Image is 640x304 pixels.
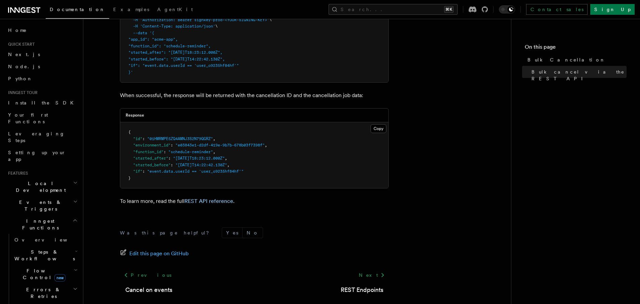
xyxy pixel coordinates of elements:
[50,7,105,12] span: Documentation
[213,136,215,141] span: ,
[526,4,588,15] a: Contact sales
[8,112,48,124] span: Your first Functions
[133,17,138,22] span: -H
[12,286,73,300] span: Errors & Retries
[329,4,458,15] button: Search...⌘K
[14,237,84,243] span: Overview
[128,37,178,42] span: "app_id": "acme-app",
[126,113,144,118] h3: Response
[213,149,215,154] span: ,
[222,228,242,238] button: Yes
[5,48,79,60] a: Next.js
[173,156,225,161] span: "[DATE]T18:23:12.000Z"
[590,4,635,15] a: Sign Up
[157,7,193,12] span: AgentKit
[499,5,515,13] button: Toggle dark mode
[140,17,269,22] span: 'Authorization: Bearer signkey-prod-<YOUR-SIGNING-KEY>'
[168,149,213,154] span: "schedule-reminder"
[529,66,627,85] a: Bulk cancel via the REST API
[5,73,79,85] a: Python
[243,228,263,238] button: No
[184,198,233,204] a: REST API reference
[5,97,79,109] a: Install the SDK
[12,246,79,265] button: Steps & Workflows
[5,60,79,73] a: Node.js
[5,218,73,231] span: Inngest Functions
[12,234,79,246] a: Overview
[113,7,149,12] span: Examples
[265,143,267,147] span: ,
[120,269,175,281] a: Previous
[128,130,131,134] span: {
[527,56,605,63] span: Bulk Cancellation
[142,136,145,141] span: :
[147,169,244,174] span: "event.data.userId == 'user_o9235hf84hf'"
[8,76,33,81] span: Python
[531,69,627,82] span: Bulk cancel via the REST API
[12,265,79,284] button: Flow Controlnew
[109,2,153,18] a: Examples
[12,284,79,302] button: Errors & Retries
[269,17,272,22] span: \
[142,169,145,174] span: :
[225,156,227,161] span: ,
[128,176,131,180] span: }
[133,163,171,167] span: "started_before"
[197,63,234,68] span: user_o9235hf84hf
[5,42,35,47] span: Quick start
[12,249,75,262] span: Steps & Workflows
[5,199,73,212] span: Events & Triggers
[5,24,79,36] a: Home
[128,57,225,61] span: "started_before": "[DATE]T14:22:42.130Z",
[54,274,66,281] span: new
[133,31,147,35] span: --data
[140,24,215,29] span: 'Content-Type: application/json'
[8,150,66,162] span: Setting up your app
[128,44,211,48] span: "function_id": "schedule-reminder",
[164,149,166,154] span: :
[171,163,173,167] span: :
[133,143,171,147] span: "environment_id"
[341,285,383,295] a: REST Endpoints
[171,143,173,147] span: :
[175,163,227,167] span: "[DATE]T14:22:42.130Z"
[5,180,73,193] span: Local Development
[525,54,627,66] a: Bulk Cancellation
[12,267,74,281] span: Flow Control
[5,90,38,95] span: Inngest tour
[128,50,222,55] span: "started_after": "[DATE]T18:23:12.000Z",
[120,249,189,258] a: Edit this page on GitHub
[128,70,133,75] span: }'
[5,171,28,176] span: Features
[125,285,172,295] a: Cancel on events
[525,43,627,54] h4: On this page
[5,128,79,146] a: Leveraging Steps
[234,63,239,68] span: '"
[150,31,154,35] span: '{
[8,64,40,69] span: Node.js
[133,169,142,174] span: "if"
[8,27,27,34] span: Home
[8,52,40,57] span: Next.js
[133,136,142,141] span: "id"
[120,229,214,236] p: Was this page helpful?
[120,197,389,206] p: To learn more, read the full .
[5,196,79,215] button: Events & Triggers
[175,143,265,147] span: "e03843e1-d2df-419e-9b7b-678b03f7398f"
[227,163,229,167] span: ,
[5,109,79,128] a: Your first Functions
[133,156,168,161] span: "started_after"
[215,24,218,29] span: \
[5,215,79,234] button: Inngest Functions
[133,24,138,29] span: -H
[120,91,389,100] p: When successful, the response will be returned with the cancellation ID and the cancellation job ...
[5,146,79,165] a: Setting up your app
[133,149,164,154] span: "function_id"
[444,6,454,13] kbd: ⌘K
[371,124,386,133] button: Copy
[147,136,213,141] span: "01HMRMPE5ZQ4AMNJ3S2N79QGRZ"
[153,2,197,18] a: AgentKit
[129,249,189,258] span: Edit this page on GitHub
[355,269,389,281] a: Next
[128,63,197,68] span: "if": "event.data.userId == '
